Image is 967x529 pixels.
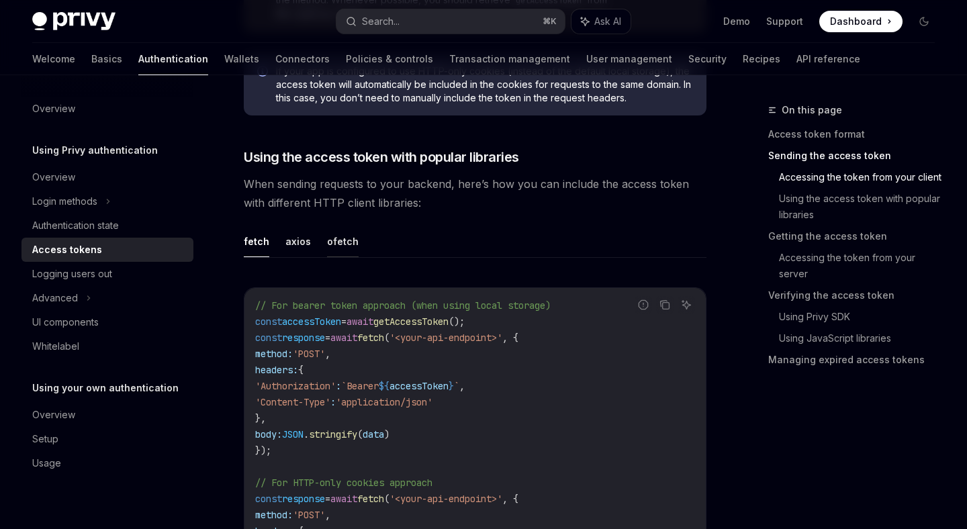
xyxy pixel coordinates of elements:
a: Usage [21,451,193,475]
div: Overview [32,407,75,423]
a: Dashboard [819,11,903,32]
span: '<your-api-endpoint>' [389,493,502,505]
span: method: [255,509,293,521]
div: Whitelabel [32,338,79,354]
a: API reference [796,43,860,75]
span: ( [384,332,389,344]
span: method: [255,348,293,360]
span: ) [384,428,389,440]
div: Advanced [32,290,78,306]
span: fetch [357,332,384,344]
span: . [304,428,309,440]
span: , [459,380,465,392]
div: UI components [32,314,99,330]
a: User management [586,43,672,75]
div: Access tokens [32,242,102,258]
a: Transaction management [449,43,570,75]
button: Search...⌘K [336,9,564,34]
span: 'Content-Type' [255,396,330,408]
button: Report incorrect code [635,296,652,314]
span: When sending requests to your backend, here’s how you can include the access token with different... [244,175,706,212]
a: Whitelabel [21,334,193,358]
span: = [325,493,330,505]
span: ${ [379,380,389,392]
span: const [255,332,282,344]
span: (); [449,316,465,328]
div: Search... [362,13,400,30]
div: Authentication state [32,218,119,234]
button: Ask AI [678,296,695,314]
span: ` [454,380,459,392]
a: Welcome [32,43,75,75]
span: } [449,380,454,392]
a: Authentication [138,43,208,75]
span: const [255,316,282,328]
span: stringify [309,428,357,440]
a: Recipes [743,43,780,75]
span: , { [502,493,518,505]
a: Overview [21,403,193,427]
span: Using the access token with popular libraries [244,148,519,166]
span: // For HTTP-only cookies approach [255,477,432,489]
a: Using JavaScript libraries [779,328,946,349]
span: // For bearer token approach (when using local storage) [255,299,551,311]
div: Usage [32,455,61,471]
span: getAccessToken [373,316,449,328]
a: Overview [21,165,193,189]
span: 'POST' [293,509,325,521]
a: Authentication state [21,213,193,238]
span: await [347,316,373,328]
span: response [282,493,325,505]
button: Copy the contents from the code block [656,296,674,314]
button: fetch [244,226,269,257]
span: ( [357,428,363,440]
span: }); [255,444,271,456]
a: Demo [723,15,750,28]
button: axios [285,226,311,257]
span: '<your-api-endpoint>' [389,332,502,344]
span: , [325,509,330,521]
a: Accessing the token from your server [779,247,946,285]
span: await [330,332,357,344]
a: Access tokens [21,238,193,262]
span: accessToken [389,380,449,392]
a: Security [688,43,727,75]
div: Login methods [32,193,97,209]
a: Logging users out [21,262,193,286]
a: Using the access token with popular libraries [779,188,946,226]
span: { [298,364,304,376]
a: Using Privy SDK [779,306,946,328]
a: Accessing the token from your client [779,166,946,188]
span: 'POST' [293,348,325,360]
a: Policies & controls [346,43,433,75]
button: Toggle dark mode [913,11,935,32]
span: ( [384,493,389,505]
a: Access token format [768,124,946,145]
span: : [336,380,341,392]
span: Ask AI [594,15,621,28]
span: Dashboard [830,15,882,28]
span: 'Authorization' [255,380,336,392]
a: Sending the access token [768,145,946,166]
span: , { [502,332,518,344]
span: response [282,332,325,344]
a: Verifying the access token [768,285,946,306]
div: Overview [32,169,75,185]
a: Getting the access token [768,226,946,247]
span: = [325,332,330,344]
div: Setup [32,431,58,447]
span: On this page [782,102,842,118]
span: data [363,428,384,440]
button: Ask AI [571,9,631,34]
span: ⌘ K [543,16,557,27]
a: Basics [91,43,122,75]
a: Setup [21,427,193,451]
span: If your app is configured to use HTTP-only cookies (instead of the default local storage), the ac... [276,64,693,105]
span: : [330,396,336,408]
span: `Bearer [341,380,379,392]
span: accessToken [282,316,341,328]
span: headers: [255,364,298,376]
div: Overview [32,101,75,117]
span: }, [255,412,266,424]
h5: Using your own authentication [32,380,179,396]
